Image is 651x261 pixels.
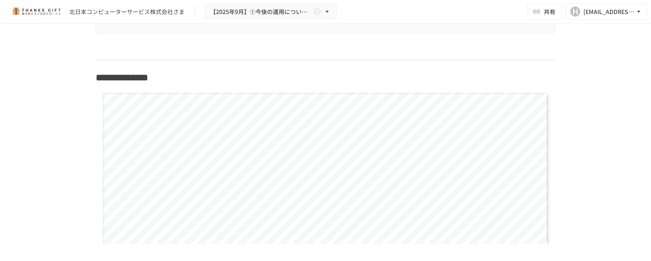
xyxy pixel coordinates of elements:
[570,7,580,16] div: H
[583,7,635,17] div: [EMAIL_ADDRESS][PERSON_NAME][DOMAIN_NAME]
[565,3,648,20] button: H[EMAIL_ADDRESS][PERSON_NAME][DOMAIN_NAME]
[527,3,562,20] button: 共有
[10,5,63,18] img: mMP1OxWUAhQbsRWCurg7vIHe5HqDpP7qZo7fRoNLXQh
[210,7,311,17] span: 【2025年9月】①今後の運用についてのご案内/THANKS GIFTキックオフMTG
[544,7,555,16] span: 共有
[205,4,337,20] button: 【2025年9月】①今後の運用についてのご案内/THANKS GIFTキックオフMTG
[69,7,185,16] div: 北日本コンピューターサービス株式会社さま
